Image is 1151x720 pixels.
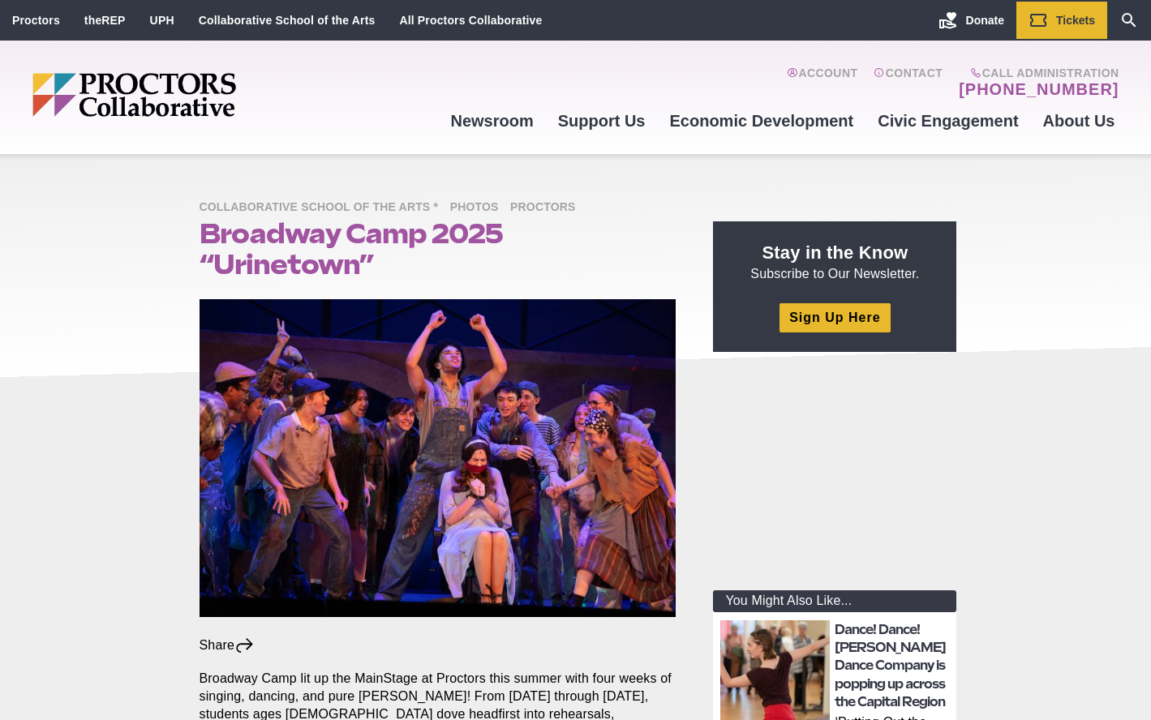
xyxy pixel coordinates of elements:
[32,73,361,117] img: Proctors logo
[510,199,583,213] a: Proctors
[1107,2,1151,39] a: Search
[874,66,943,99] a: Contact
[12,14,60,27] a: Proctors
[959,79,1119,99] a: [PHONE_NUMBER]
[787,66,857,99] a: Account
[150,14,174,27] a: UPH
[762,242,908,263] strong: Stay in the Know
[1031,99,1127,143] a: About Us
[926,2,1016,39] a: Donate
[713,590,956,612] div: You Might Also Like...
[510,198,583,218] span: Proctors
[200,198,447,218] span: Collaborative School of the Arts *
[865,99,1030,143] a: Civic Engagement
[780,303,890,332] a: Sign Up Here
[450,199,507,213] a: Photos
[713,371,956,574] iframe: Advertisement
[438,99,545,143] a: Newsroom
[200,199,447,213] a: Collaborative School of the Arts *
[450,198,507,218] span: Photos
[1056,14,1095,27] span: Tickets
[835,622,946,710] a: Dance! Dance! [PERSON_NAME] Dance Company is popping up across the Capital Region
[732,241,937,283] p: Subscribe to Our Newsletter.
[658,99,866,143] a: Economic Development
[399,14,542,27] a: All Proctors Collaborative
[199,14,376,27] a: Collaborative School of the Arts
[954,66,1119,79] span: Call Administration
[1016,2,1107,39] a: Tickets
[200,636,256,654] div: Share
[200,218,676,280] h1: Broadway Camp 2025 “Urinetown”
[84,14,126,27] a: theREP
[546,99,658,143] a: Support Us
[966,14,1004,27] span: Donate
